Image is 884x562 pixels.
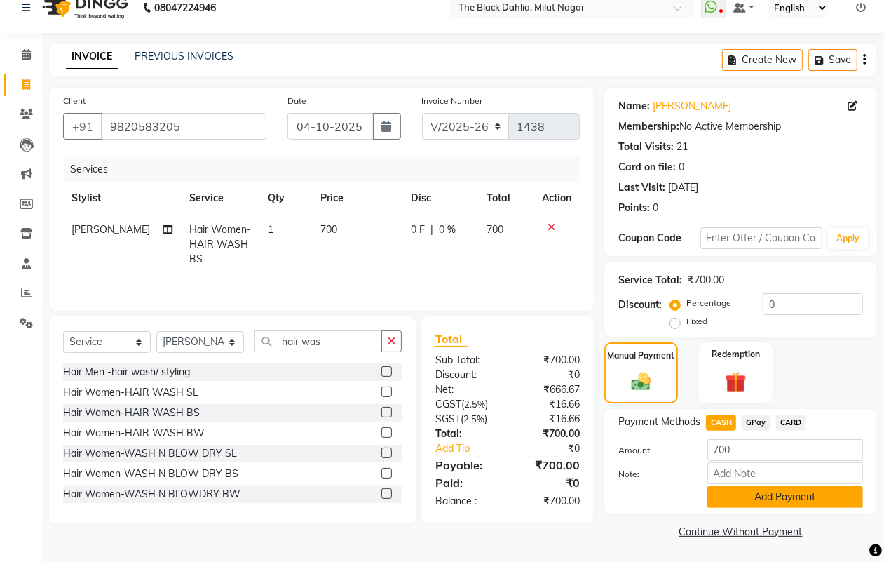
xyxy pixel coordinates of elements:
[707,486,863,508] button: Add Payment
[425,441,522,456] a: Add Tip
[618,297,662,312] div: Discount:
[425,412,508,427] div: ( )
[508,382,590,397] div: ₹666.67
[439,222,456,237] span: 0 %
[776,415,806,431] span: CARD
[320,223,337,236] span: 700
[625,370,657,393] img: _cash.svg
[608,468,696,481] label: Note:
[608,349,675,362] label: Manual Payment
[712,348,760,361] label: Redemption
[508,457,590,474] div: ₹700.00
[722,49,803,71] button: Create New
[425,353,508,368] div: Sub Total:
[63,406,200,420] div: Hair Women-HAIR WASH BS
[63,95,86,107] label: Client
[425,427,508,441] div: Total:
[312,182,403,214] th: Price
[430,222,433,237] span: |
[135,50,233,62] a: PREVIOUS INVOICES
[676,140,688,154] div: 21
[63,467,238,481] div: Hair Women-WASH N BLOW DRY BS
[63,365,190,380] div: Hair Men -hair wash/ styling
[522,441,590,456] div: ₹0
[618,180,665,195] div: Last Visit:
[287,95,306,107] label: Date
[487,223,503,236] span: 700
[719,369,752,395] img: _gift.svg
[425,457,508,474] div: Payable:
[260,182,312,214] th: Qty
[618,160,676,175] div: Card on file:
[254,330,382,352] input: Search or Scan
[508,368,590,382] div: ₹0
[508,474,590,491] div: ₹0
[533,182,580,214] th: Action
[653,99,731,114] a: [PERSON_NAME]
[63,487,240,502] div: Hair Women-WASH N BLOWDRY BW
[508,412,590,427] div: ₹16.66
[425,382,508,397] div: Net:
[686,297,731,309] label: Percentage
[435,413,461,425] span: SGST
[181,182,259,214] th: Service
[411,222,425,237] span: 0 F
[508,427,590,441] div: ₹700.00
[425,368,508,382] div: Discount:
[618,273,682,288] div: Service Total:
[425,474,508,491] div: Paid:
[463,413,484,424] span: 2.5%
[608,444,696,457] label: Amount:
[425,494,508,509] div: Balance :
[63,385,198,400] div: Hair Women-HAIR WASH SL
[63,426,205,441] div: Hair Women-HAIR WASH BW
[478,182,533,214] th: Total
[63,446,237,461] div: Hair Women-WASH N BLOW DRY SL
[402,182,478,214] th: Disc
[618,99,650,114] div: Name:
[707,439,863,461] input: Amount
[435,398,461,410] span: CGST
[688,273,724,288] div: ₹700.00
[686,315,707,328] label: Fixed
[422,95,483,107] label: Invoice Number
[742,415,770,431] span: GPay
[828,228,868,249] button: Apply
[508,353,590,368] div: ₹700.00
[66,44,118,69] a: INVOICE
[700,227,822,249] input: Enter Offer / Coupon Code
[653,201,658,215] div: 0
[679,160,684,175] div: 0
[425,397,508,412] div: ( )
[64,156,590,182] div: Services
[435,332,468,347] span: Total
[668,180,698,195] div: [DATE]
[618,140,674,154] div: Total Visits:
[618,231,700,246] div: Coupon Code
[618,415,700,429] span: Payment Methods
[101,113,266,140] input: Search by Name/Mobile/Email/Code
[508,494,590,509] div: ₹700.00
[508,397,590,412] div: ₹16.66
[808,49,857,71] button: Save
[464,399,485,410] span: 2.5%
[706,415,736,431] span: CASH
[268,223,274,236] span: 1
[607,525,874,540] a: Continue Without Payment
[618,119,679,134] div: Membership:
[72,223,150,236] span: [PERSON_NAME]
[618,201,650,215] div: Points:
[618,119,863,134] div: No Active Membership
[189,223,251,265] span: Hair Women-HAIR WASH BS
[707,462,863,484] input: Add Note
[63,182,181,214] th: Stylist
[63,113,102,140] button: +91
